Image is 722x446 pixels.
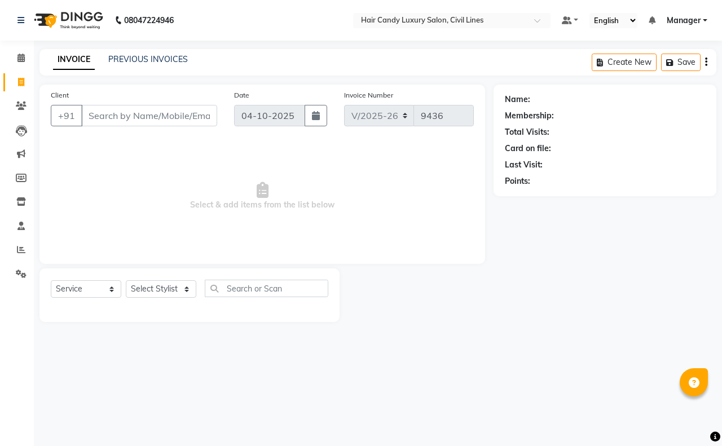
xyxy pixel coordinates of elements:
[124,5,174,36] b: 08047224946
[675,401,711,435] iframe: chat widget
[661,54,701,71] button: Save
[205,280,328,297] input: Search or Scan
[51,105,82,126] button: +91
[505,110,554,122] div: Membership:
[505,94,530,105] div: Name:
[505,159,543,171] div: Last Visit:
[505,175,530,187] div: Points:
[81,105,217,126] input: Search by Name/Mobile/Email/Code
[29,5,106,36] img: logo
[344,90,393,100] label: Invoice Number
[53,50,95,70] a: INVOICE
[592,54,657,71] button: Create New
[505,126,549,138] div: Total Visits:
[505,143,551,154] div: Card on file:
[51,140,474,253] span: Select & add items from the list below
[234,90,249,100] label: Date
[108,54,188,64] a: PREVIOUS INVOICES
[667,15,701,27] span: Manager
[51,90,69,100] label: Client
